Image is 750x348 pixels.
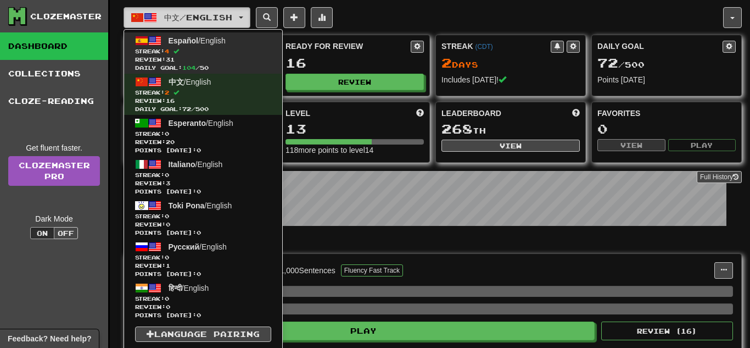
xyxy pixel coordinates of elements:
[441,55,452,70] span: 2
[165,89,169,96] span: 2
[124,7,250,28] button: 中文/English
[169,36,226,45] span: / English
[8,333,91,344] span: Open feedback widget
[124,280,282,321] a: हिन्दी/EnglishStreak:0 Review:0Points [DATE]:0
[135,311,271,319] span: Points [DATE]: 0
[169,119,233,128] span: / English
[441,41,551,52] div: Streak
[165,213,169,219] span: 0
[135,56,271,64] span: Review: 31
[135,295,271,303] span: Streak:
[697,171,742,183] button: Full History
[30,11,102,22] div: Clozemaster
[182,106,191,112] span: 72
[124,74,282,115] a: 中文/EnglishStreak:2 Review:16Daily Goal:72/500
[135,97,271,105] span: Review: 16
[169,284,182,292] span: हिन्दी
[169,36,198,45] span: Español
[169,160,195,169] span: Italiano
[135,146,271,154] span: Points [DATE]: 0
[124,156,282,197] a: Italiano/EnglishStreak:0 Review:3Points [DATE]:0
[135,89,271,97] span: Streak:
[286,41,411,52] div: Ready for Review
[597,108,736,119] div: Favorites
[441,140,580,152] button: View
[165,295,169,302] span: 0
[124,239,282,280] a: Русский/EnglishStreak:0 Review:1Points [DATE]:0
[668,139,736,151] button: Play
[286,108,310,119] span: Level
[135,253,271,262] span: Streak:
[135,220,271,229] span: Review: 0
[135,303,271,311] span: Review: 0
[169,201,205,210] span: Toki Pona
[169,119,206,128] span: Esperanto
[601,322,733,340] button: Review (16)
[169,201,232,210] span: / English
[441,74,580,85] div: Includes [DATE]!
[135,105,271,113] span: Daily Goal: / 500
[169,284,209,292] span: / English
[135,212,271,220] span: Streak:
[286,56,424,70] div: 16
[597,139,665,151] button: View
[165,48,169,54] span: 4
[311,7,333,28] button: More stats
[132,322,595,340] button: Play
[165,130,169,137] span: 0
[165,172,169,178] span: 0
[280,265,335,276] div: 1,000 Sentences
[8,213,100,224] div: Dark Mode
[182,64,195,71] span: 104
[165,254,169,261] span: 0
[54,227,78,239] button: Off
[597,74,736,85] div: Points [DATE]
[256,7,278,28] button: Search sentences
[8,156,100,186] a: ClozemasterPro
[8,142,100,153] div: Get fluent faster.
[572,108,580,119] span: This week in points, UTC
[169,78,184,86] span: 中文
[597,41,723,53] div: Daily Goal
[169,242,227,251] span: / English
[135,262,271,270] span: Review: 1
[169,242,200,251] span: Русский
[475,43,492,51] a: (CDT)
[124,237,742,248] p: In Progress
[416,108,424,119] span: Score more points to level up
[135,130,271,138] span: Streak:
[286,122,424,136] div: 13
[135,47,271,56] span: Streak:
[597,122,736,136] div: 0
[124,115,282,156] a: Esperanto/EnglishStreak:0 Review:20Points [DATE]:0
[441,121,473,136] span: 268
[597,55,618,70] span: 72
[286,74,424,90] button: Review
[169,160,223,169] span: / English
[283,7,305,28] button: Add sentence to collection
[441,108,501,119] span: Leaderboard
[135,229,271,237] span: Points [DATE]: 0
[597,60,645,69] span: / 500
[286,145,424,156] div: 118 more points to level 14
[135,270,271,278] span: Points [DATE]: 0
[169,78,211,86] span: / English
[135,187,271,196] span: Points [DATE]: 0
[441,122,580,136] div: th
[135,138,271,146] span: Review: 20
[135,64,271,72] span: Daily Goal: / 50
[30,227,54,239] button: On
[441,56,580,70] div: Day s
[164,13,232,22] span: 中文 / English
[341,264,403,277] button: Fluency Fast Track
[124,197,282,239] a: Toki Pona/EnglishStreak:0 Review:0Points [DATE]:0
[135,327,271,342] a: Language Pairing
[124,32,282,74] a: Español/EnglishStreak:4 Review:31Daily Goal:104/50
[135,171,271,179] span: Streak:
[135,179,271,187] span: Review: 3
